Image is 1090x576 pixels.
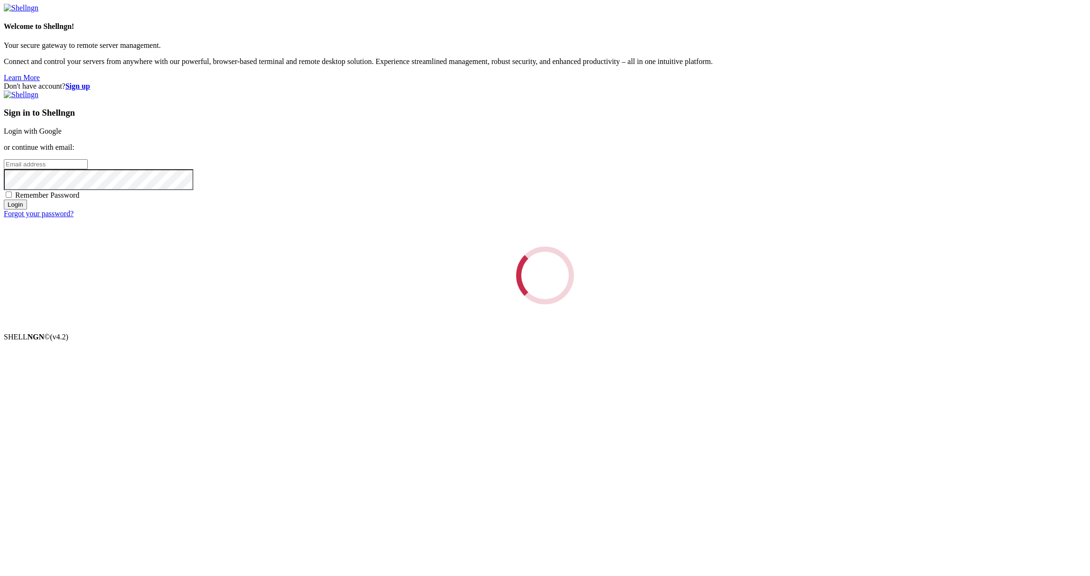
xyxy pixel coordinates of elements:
span: 4.2.0 [50,333,69,341]
p: Connect and control your servers from anywhere with our powerful, browser-based terminal and remo... [4,57,1086,66]
a: Forgot your password? [4,210,73,218]
b: NGN [27,333,45,341]
span: Remember Password [15,191,80,199]
input: Email address [4,159,88,169]
input: Login [4,200,27,210]
a: Sign up [65,82,90,90]
p: Your secure gateway to remote server management. [4,41,1086,50]
img: Shellngn [4,91,38,99]
div: Loading... [504,235,586,316]
div: Don't have account? [4,82,1086,91]
h4: Welcome to Shellngn! [4,22,1086,31]
a: Login with Google [4,127,62,135]
p: or continue with email: [4,143,1086,152]
img: Shellngn [4,4,38,12]
a: Learn More [4,73,40,82]
span: SHELL © [4,333,68,341]
input: Remember Password [6,192,12,198]
h3: Sign in to Shellngn [4,108,1086,118]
